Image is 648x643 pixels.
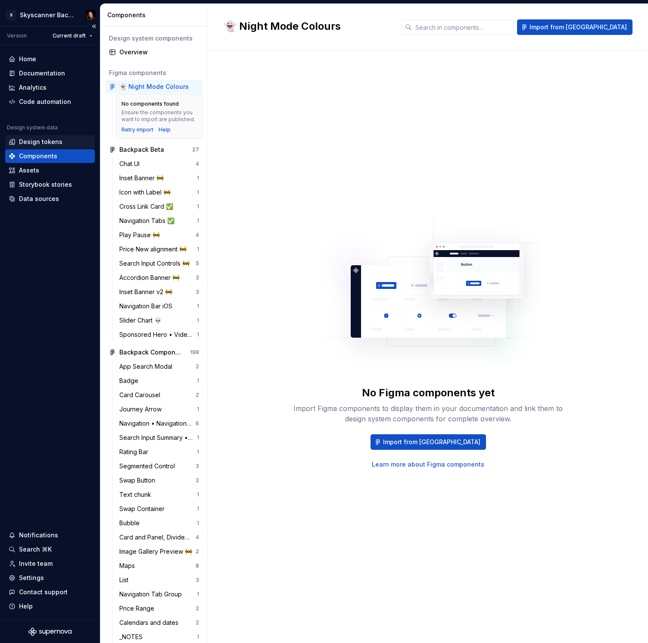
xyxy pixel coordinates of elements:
[116,587,202,601] a: Navigation Tab Group1
[19,545,52,554] div: Search ⌘K
[116,200,202,213] a: Cross Link Card ✅1
[116,474,202,487] a: Swap Button2
[196,160,199,167] div: 4
[106,143,202,157] a: Backpack Beta27
[362,386,495,400] div: No Figma components yet
[116,374,202,388] a: Badge1
[196,619,199,626] div: 2
[119,561,138,570] div: Maps
[383,438,480,446] span: Import from [GEOGRAPHIC_DATA]
[5,135,95,149] a: Design tokens
[119,476,159,485] div: Swap Button
[197,303,199,310] div: 1
[106,80,202,94] a: 👻 Night Mode Colours
[196,260,199,267] div: 5
[116,616,202,630] a: Calendars and dates2
[517,19,632,35] button: Import from [GEOGRAPHIC_DATA]
[19,97,71,106] div: Code automation
[28,627,72,636] svg: Supernova Logo
[119,419,196,428] div: Navigation • Navigation Tab Bar & Bottom Bar
[19,531,58,539] div: Notifications
[119,433,197,442] div: Search Input Summary • Modal Only
[121,109,197,123] div: Ensure the components you want to import are published.
[197,591,199,598] div: 1
[197,317,199,324] div: 1
[197,520,199,527] div: 1
[119,160,143,168] div: Chat UI
[116,431,202,445] a: Search Input Summary • Modal Only1
[119,82,189,91] div: 👻 Night Mode Colours
[196,420,199,427] div: 6
[2,6,98,24] button: SSkyscanner BackpackAdam Wilson
[5,178,95,191] a: Storybook stories
[119,188,174,197] div: Icon with Label 🚧
[119,405,165,414] div: Journey Arrow
[116,602,202,615] a: Price Range2
[119,145,164,154] div: Backpack Beta
[5,543,95,556] button: Search ⌘K
[197,331,199,338] div: 1
[119,330,197,339] div: Sponsored Hero • Video 🚧
[116,445,202,459] a: Rating Bar1
[196,232,199,238] div: 4
[119,505,168,513] div: Swap Container
[197,406,199,413] div: 1
[116,328,202,342] a: Sponsored Hero • Video 🚧1
[49,30,97,42] button: Current draft
[19,152,57,160] div: Components
[196,548,199,555] div: 2
[196,392,199,398] div: 2
[196,562,199,569] div: 8
[196,363,199,370] div: 2
[88,20,100,32] button: Collapse sidebar
[116,488,202,502] a: Text chunk1
[119,316,165,325] div: Slider Chart 💀
[119,547,196,556] div: Image Gallery Preview 🚧
[19,55,36,63] div: Home
[116,573,202,587] a: List3
[53,32,86,39] span: Current draft
[116,228,202,242] a: Play Pause 🚧4
[6,10,16,20] div: S
[19,194,59,203] div: Data sources
[116,402,202,416] a: Journey Arrow1
[19,559,53,568] div: Invite team
[19,166,39,175] div: Assets
[192,146,199,153] div: 27
[106,45,202,59] a: Overview
[197,634,199,640] div: 1
[19,138,62,146] div: Design tokens
[197,217,199,224] div: 1
[196,577,199,583] div: 3
[19,588,68,596] div: Contact support
[412,19,514,35] input: Search in components...
[116,417,202,430] a: Navigation • Navigation Tab Bar & Bottom Bar6
[197,434,199,441] div: 1
[119,48,199,56] div: Overview
[119,391,164,399] div: Card Carousel
[119,288,176,296] div: Inset Banner v2 🚧
[196,605,199,612] div: 2
[119,202,177,211] div: Cross Link Card ✅
[197,449,199,455] div: 1
[119,462,178,470] div: Segmented Control
[119,633,146,641] div: _NOTES
[119,231,163,239] div: Play Pause 🚧
[121,126,153,133] div: Retry import
[159,126,171,133] a: Help
[119,519,143,527] div: Bubble
[530,23,627,31] span: Import from [GEOGRAPHIC_DATA]
[116,314,202,327] a: Slider Chart 💀1
[85,10,96,20] img: Adam Wilson
[116,214,202,228] a: Navigation Tabs ✅1
[106,345,202,359] a: Backpack Components198
[116,257,202,270] a: Search Input Controls 🚧5
[197,189,199,196] div: 1
[5,571,95,585] a: Settings
[119,376,142,385] div: Badge
[19,602,33,611] div: Help
[196,477,199,484] div: 2
[116,360,202,373] a: App Search Modal2
[5,66,95,80] a: Documentation
[107,11,204,19] div: Components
